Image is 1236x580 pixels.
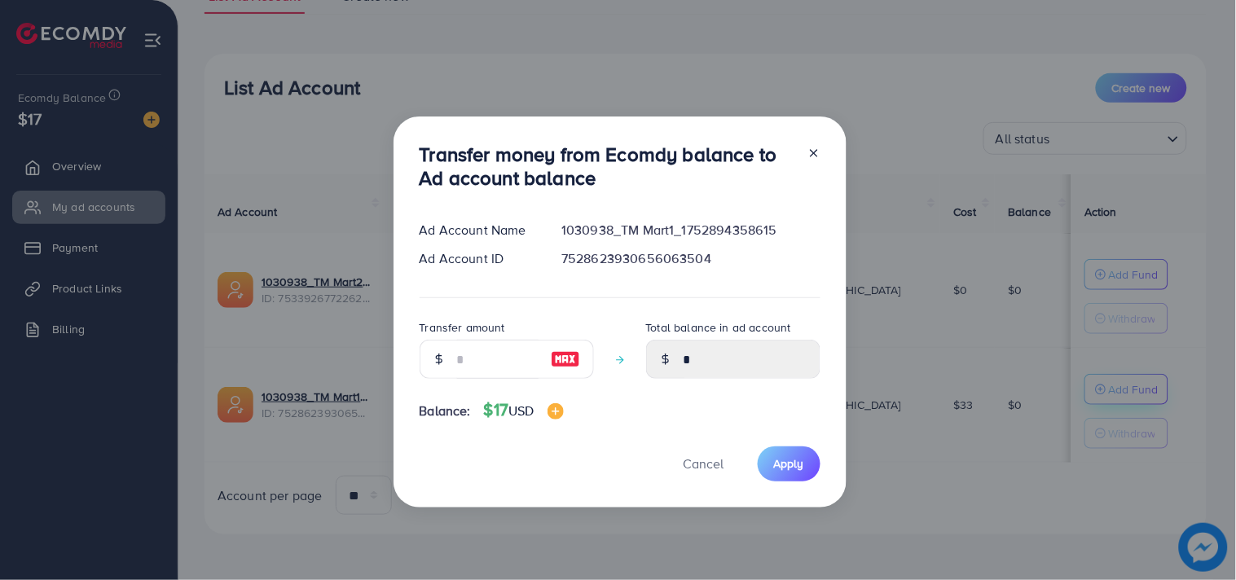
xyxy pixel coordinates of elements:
[551,349,580,369] img: image
[548,221,833,239] div: 1030938_TM Mart1_1752894358615
[684,455,724,472] span: Cancel
[508,402,534,420] span: USD
[420,402,471,420] span: Balance:
[548,249,833,268] div: 7528623930656063504
[484,400,564,420] h4: $17
[758,446,820,481] button: Apply
[663,446,745,481] button: Cancel
[548,403,564,420] img: image
[774,455,804,472] span: Apply
[646,319,791,336] label: Total balance in ad account
[420,319,505,336] label: Transfer amount
[407,249,549,268] div: Ad Account ID
[407,221,549,239] div: Ad Account Name
[420,143,794,190] h3: Transfer money from Ecomdy balance to Ad account balance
